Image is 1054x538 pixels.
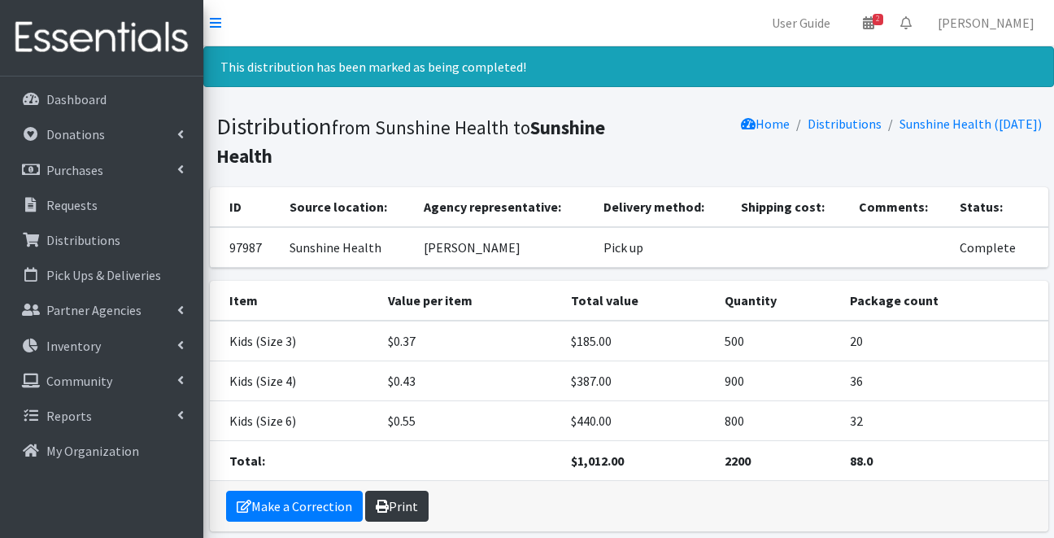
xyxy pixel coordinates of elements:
[840,361,1047,401] td: 36
[46,338,101,354] p: Inventory
[849,187,951,227] th: Comments:
[759,7,843,39] a: User Guide
[7,294,197,326] a: Partner Agencies
[561,321,714,361] td: $185.00
[7,118,197,151] a: Donations
[561,361,714,401] td: $387.00
[229,453,265,469] strong: Total:
[46,302,142,318] p: Partner Agencies
[840,281,1047,321] th: Package count
[46,126,105,142] p: Donations
[216,116,605,168] small: from Sunshine Health to
[378,361,561,401] td: $0.43
[210,321,379,361] td: Kids (Size 3)
[7,11,197,65] img: HumanEssentials
[226,491,363,522] a: Make a Correction
[46,232,120,248] p: Distributions
[850,7,887,39] a: 2
[715,321,841,361] td: 500
[850,453,873,469] strong: 88.0
[280,227,414,268] td: Sunshine Health
[7,189,197,221] a: Requests
[46,162,103,178] p: Purchases
[7,83,197,116] a: Dashboard
[808,116,882,132] a: Distributions
[46,443,139,459] p: My Organization
[731,187,849,227] th: Shipping cost:
[561,281,714,321] th: Total value
[365,491,429,522] a: Print
[414,187,594,227] th: Agency representative:
[7,365,197,397] a: Community
[571,453,624,469] strong: $1,012.00
[46,91,107,107] p: Dashboard
[378,401,561,441] td: $0.55
[46,267,161,283] p: Pick Ups & Deliveries
[561,401,714,441] td: $440.00
[7,435,197,467] a: My Organization
[210,361,379,401] td: Kids (Size 4)
[210,227,281,268] td: 97987
[210,187,281,227] th: ID
[46,408,92,424] p: Reports
[7,259,197,291] a: Pick Ups & Deliveries
[7,330,197,362] a: Inventory
[594,187,731,227] th: Delivery method:
[840,401,1047,441] td: 32
[210,281,379,321] th: Item
[414,227,594,268] td: [PERSON_NAME]
[715,401,841,441] td: 800
[210,401,379,441] td: Kids (Size 6)
[950,187,1047,227] th: Status:
[46,197,98,213] p: Requests
[950,227,1047,268] td: Complete
[203,46,1054,87] div: This distribution has been marked as being completed!
[715,281,841,321] th: Quantity
[840,321,1047,361] td: 20
[715,361,841,401] td: 900
[899,116,1042,132] a: Sunshine Health ([DATE])
[216,112,623,168] h1: Distribution
[925,7,1047,39] a: [PERSON_NAME]
[725,453,751,469] strong: 2200
[594,227,731,268] td: Pick up
[378,321,561,361] td: $0.37
[873,14,883,25] span: 2
[7,400,197,432] a: Reports
[46,373,112,389] p: Community
[280,187,414,227] th: Source location:
[7,224,197,256] a: Distributions
[741,116,790,132] a: Home
[7,154,197,186] a: Purchases
[216,116,605,168] b: Sunshine Health
[378,281,561,321] th: Value per item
